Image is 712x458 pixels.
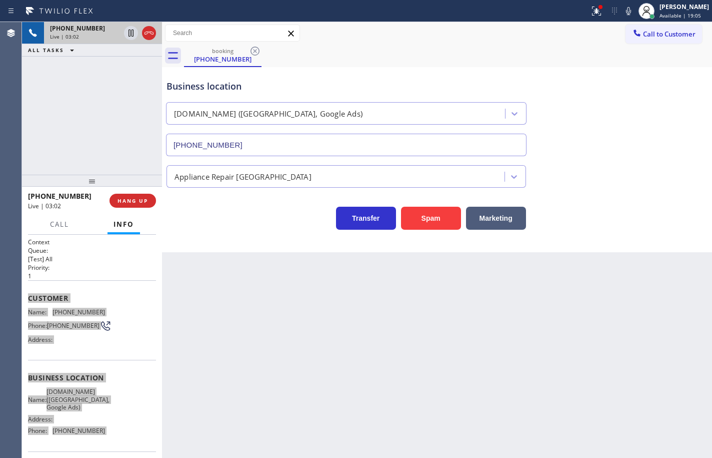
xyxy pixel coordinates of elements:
button: Hold Customer [124,26,138,40]
span: Live | 03:02 [28,202,61,210]
div: [PERSON_NAME] [659,3,709,11]
span: Call [50,220,69,229]
p: [Test] All [28,255,156,263]
span: HANG UP [117,197,148,204]
button: Marketing [466,207,526,230]
span: [PHONE_NUMBER] [52,427,105,434]
span: [PHONE_NUMBER] [52,308,105,316]
button: Hang up [142,26,156,40]
span: [PHONE_NUMBER] [50,24,105,33]
span: Name: [28,308,52,316]
button: Call to Customer [625,25,702,44]
span: Customer [28,293,156,303]
span: Business location [28,373,156,382]
span: Available | 19:05 [659,12,701,19]
button: Mute [621,4,635,18]
input: Phone Number [166,134,526,156]
span: Call to Customer [643,30,695,39]
h2: Priority: [28,263,156,272]
span: Info [113,220,134,229]
span: [PHONE_NUMBER] [28,191,91,201]
div: (914) 645-2801 [185,45,260,66]
span: Phone: [28,322,47,329]
p: 1 [28,272,156,280]
button: Spam [401,207,461,230]
h2: Queue: [28,246,156,255]
div: Business location [166,80,526,93]
input: Search [165,25,299,41]
div: [PHONE_NUMBER] [185,55,260,64]
button: Transfer [336,207,396,230]
button: Info [107,215,140,234]
h1: Context [28,238,156,246]
div: [DOMAIN_NAME] ([GEOGRAPHIC_DATA], Google Ads) [174,108,362,120]
div: Appliance Repair [GEOGRAPHIC_DATA] [174,171,311,182]
button: Call [44,215,75,234]
span: Address: [28,336,54,343]
span: [PHONE_NUMBER] [47,322,99,329]
button: ALL TASKS [22,44,84,56]
span: Live | 03:02 [50,33,79,40]
span: Name: [28,396,46,403]
span: Address: [28,415,54,423]
div: booking [185,47,260,55]
span: Phone: [28,427,52,434]
button: HANG UP [109,194,156,208]
span: ALL TASKS [28,47,64,54]
span: [DOMAIN_NAME] ([GEOGRAPHIC_DATA], Google Ads) [46,388,109,411]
